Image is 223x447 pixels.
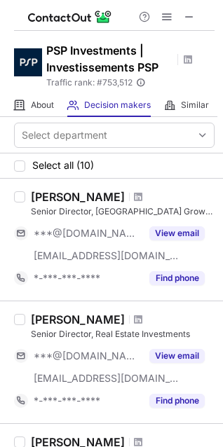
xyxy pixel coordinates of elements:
div: Senior Director, Real Estate Investments [31,328,215,341]
div: Senior Director, [GEOGRAPHIC_DATA] Growth Fund Investment Management [31,205,215,218]
button: Reveal Button [149,394,205,408]
span: Select all (10) [32,160,94,171]
button: Reveal Button [149,349,205,363]
span: Similar [181,99,209,111]
span: ***@[DOMAIN_NAME] [34,350,141,362]
h1: PSP Investments | Investissements PSP [46,42,173,76]
button: Reveal Button [149,226,205,240]
span: [EMAIL_ADDRESS][DOMAIN_NAME] [34,249,180,262]
div: [PERSON_NAME] [31,190,125,204]
img: 9b053a38ca52547045250e6acc739e02 [14,48,42,76]
button: Reveal Button [149,271,205,285]
span: ***@[DOMAIN_NAME] [34,227,141,240]
span: [EMAIL_ADDRESS][DOMAIN_NAME] [34,372,180,385]
div: Select department [22,128,107,142]
img: ContactOut v5.3.10 [28,8,112,25]
span: Traffic rank: # 753,512 [46,78,133,88]
span: About [31,99,54,111]
span: Decision makers [84,99,151,111]
div: [PERSON_NAME] [31,312,125,326]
